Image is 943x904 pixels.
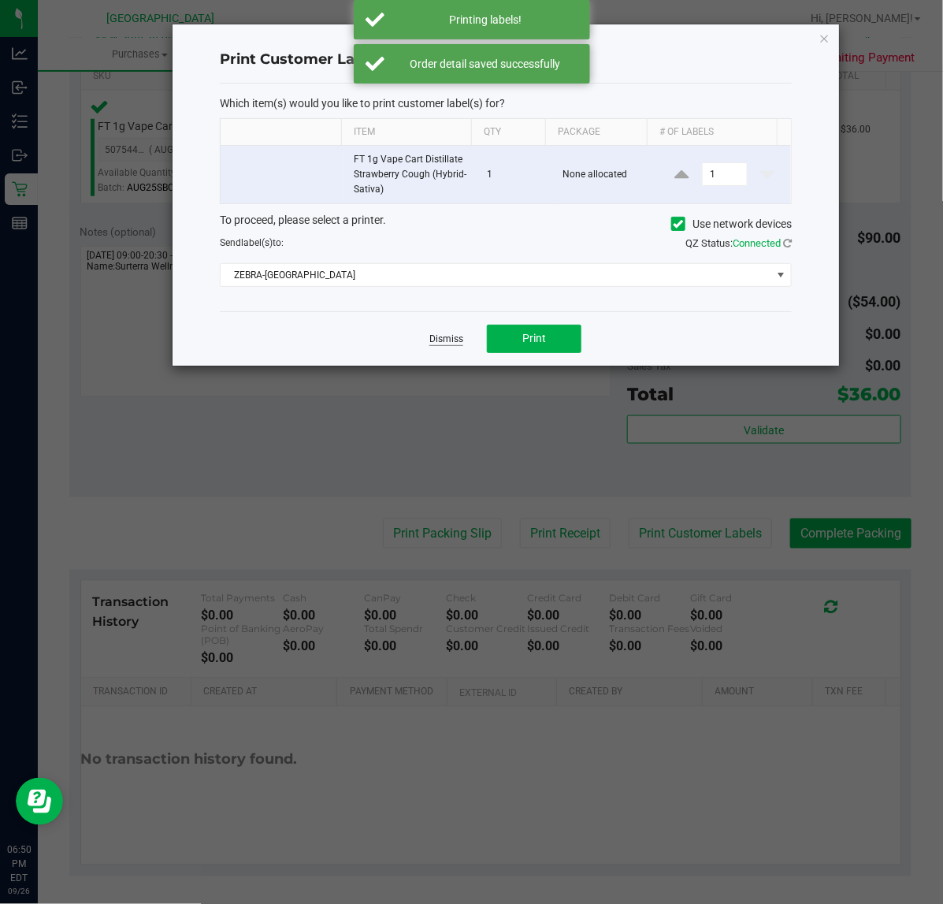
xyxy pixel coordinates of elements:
span: Print [522,332,546,344]
button: Print [487,325,581,353]
div: Order detail saved successfully [393,56,578,72]
th: # of labels [647,119,777,146]
th: Item [341,119,471,146]
h4: Print Customer Labels [220,50,792,70]
a: Dismiss [429,333,463,346]
td: FT 1g Vape Cart Distillate Strawberry Cough (Hybrid-Sativa) [344,146,477,204]
div: Printing labels! [393,12,578,28]
th: Qty [471,119,545,146]
div: To proceed, please select a printer. [208,212,804,236]
th: Package [545,119,648,146]
label: Use network devices [671,216,792,233]
td: None allocated [554,146,659,204]
p: Which item(s) would you like to print customer label(s) for? [220,96,792,110]
iframe: Resource center [16,778,63,825]
span: label(s) [241,237,273,248]
span: Connected [733,237,781,249]
span: Send to: [220,237,284,248]
span: QZ Status: [685,237,792,249]
span: ZEBRA-[GEOGRAPHIC_DATA] [221,264,771,286]
td: 1 [477,146,553,204]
